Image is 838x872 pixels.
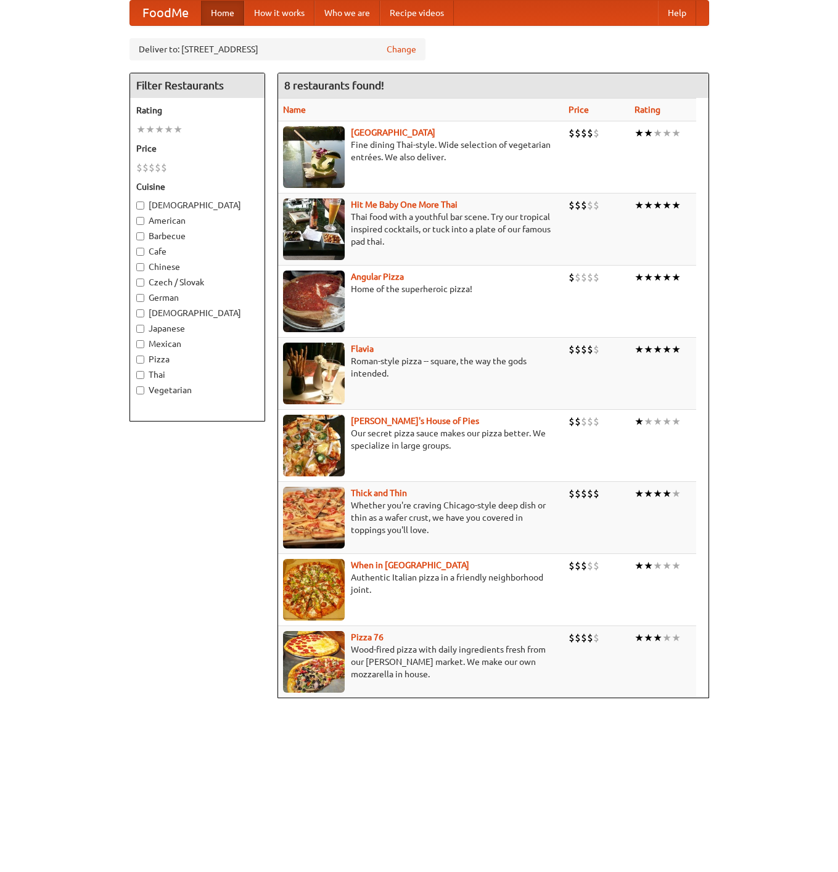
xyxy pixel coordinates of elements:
[283,126,345,188] img: satay.jpg
[593,198,599,212] li: $
[283,487,345,548] img: thick.jpg
[593,487,599,500] li: $
[136,371,144,379] input: Thai
[653,631,662,645] li: ★
[283,643,559,680] p: Wood-fired pizza with daily ingredients fresh from our [PERSON_NAME] market. We make our own mozz...
[653,271,662,284] li: ★
[387,43,416,55] a: Change
[644,487,653,500] li: ★
[136,369,258,381] label: Thai
[136,199,258,211] label: [DEMOGRAPHIC_DATA]
[644,415,653,428] li: ★
[283,211,559,248] p: Thai food with a youthful bar scene. Try our tropical inspired cocktails, or tuck into a plate of...
[380,1,454,25] a: Recipe videos
[201,1,244,25] a: Home
[662,487,672,500] li: ★
[635,631,644,645] li: ★
[351,560,469,570] b: When in [GEOGRAPHIC_DATA]
[136,279,144,287] input: Czech / Slovak
[581,415,587,428] li: $
[593,415,599,428] li: $
[635,415,644,428] li: ★
[351,632,384,642] b: Pizza 76
[244,1,314,25] a: How it works
[653,415,662,428] li: ★
[136,340,144,348] input: Mexican
[569,126,575,140] li: $
[283,355,559,380] p: Roman-style pizza -- square, the way the gods intended.
[136,142,258,155] h5: Price
[136,307,258,319] label: [DEMOGRAPHIC_DATA]
[351,488,407,498] b: Thick and Thin
[575,198,581,212] li: $
[173,123,183,136] li: ★
[283,271,345,332] img: angular.jpg
[351,128,435,137] b: [GEOGRAPHIC_DATA]
[283,105,306,115] a: Name
[284,79,384,91] ng-pluralize: 8 restaurants found!
[569,415,575,428] li: $
[581,631,587,645] li: $
[155,161,161,174] li: $
[136,261,258,273] label: Chinese
[662,126,672,140] li: ★
[351,272,404,282] b: Angular Pizza
[351,200,458,210] b: Hit Me Baby One More Thai
[129,38,425,60] div: Deliver to: [STREET_ADDRESS]
[136,325,144,333] input: Japanese
[662,343,672,356] li: ★
[581,198,587,212] li: $
[635,343,644,356] li: ★
[672,487,681,500] li: ★
[587,126,593,140] li: $
[672,343,681,356] li: ★
[283,499,559,536] p: Whether you're craving Chicago-style deep dish or thin as a wafer crust, we have you covered in t...
[653,487,662,500] li: ★
[351,344,374,354] a: Flavia
[136,291,258,304] label: German
[569,487,575,500] li: $
[283,571,559,596] p: Authentic Italian pizza in a friendly neighborhood joint.
[644,559,653,573] li: ★
[644,343,653,356] li: ★
[351,416,479,426] a: [PERSON_NAME]'s House of Pies
[587,343,593,356] li: $
[161,161,167,174] li: $
[587,631,593,645] li: $
[653,126,662,140] li: ★
[136,356,144,364] input: Pizza
[136,322,258,335] label: Japanese
[283,283,559,295] p: Home of the superheroic pizza!
[569,271,575,284] li: $
[581,487,587,500] li: $
[283,559,345,621] img: wheninrome.jpg
[575,487,581,500] li: $
[644,631,653,645] li: ★
[662,631,672,645] li: ★
[662,415,672,428] li: ★
[635,198,644,212] li: ★
[136,384,258,396] label: Vegetarian
[136,123,146,136] li: ★
[136,232,144,240] input: Barbecue
[575,559,581,573] li: $
[653,198,662,212] li: ★
[283,198,345,260] img: babythai.jpg
[644,126,653,140] li: ★
[635,271,644,284] li: ★
[136,353,258,365] label: Pizza
[575,271,581,284] li: $
[149,161,155,174] li: $
[136,338,258,350] label: Mexican
[136,181,258,193] h5: Cuisine
[283,631,345,693] img: pizza76.jpg
[575,631,581,645] li: $
[575,126,581,140] li: $
[155,123,164,136] li: ★
[581,271,587,284] li: $
[587,198,593,212] li: $
[575,415,581,428] li: $
[672,198,681,212] li: ★
[136,263,144,271] input: Chinese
